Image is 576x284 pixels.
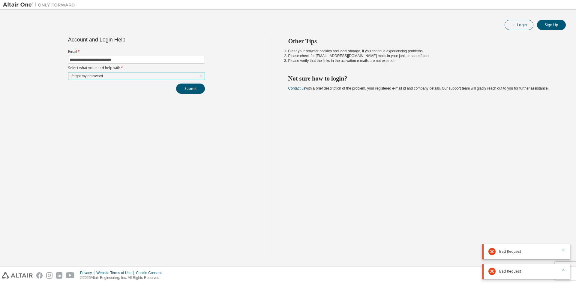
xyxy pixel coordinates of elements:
[537,20,566,30] button: Sign Up
[96,270,136,275] div: Website Terms of Use
[499,249,521,254] span: Bad Request
[499,269,521,274] span: Bad Request
[46,272,52,279] img: instagram.svg
[69,73,104,79] div: I forgot my password
[66,272,75,279] img: youtube.svg
[3,2,78,8] img: Altair One
[176,84,205,94] button: Submit
[56,272,62,279] img: linkedin.svg
[288,37,555,45] h2: Other Tips
[68,49,205,54] label: Email
[288,53,555,58] li: Please check for [EMAIL_ADDRESS][DOMAIN_NAME] mails in your junk or spam folder.
[288,86,549,90] span: with a brief description of the problem, your registered e-mail id and company details. Our suppo...
[2,272,33,279] img: altair_logo.svg
[36,272,43,279] img: facebook.svg
[80,275,165,280] p: © 2025 Altair Engineering, Inc. All Rights Reserved.
[288,86,305,90] a: Contact us
[136,270,165,275] div: Cookie Consent
[505,20,533,30] button: Login
[288,75,555,82] h2: Not sure how to login?
[288,49,555,53] li: Clear your browser cookies and local storage, if you continue experiencing problems.
[80,270,96,275] div: Privacy
[68,37,178,42] div: Account and Login Help
[288,58,555,63] li: Please verify that the links in the activation e-mails are not expired.
[68,66,205,70] label: Select what you need help with
[68,72,205,80] div: I forgot my password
